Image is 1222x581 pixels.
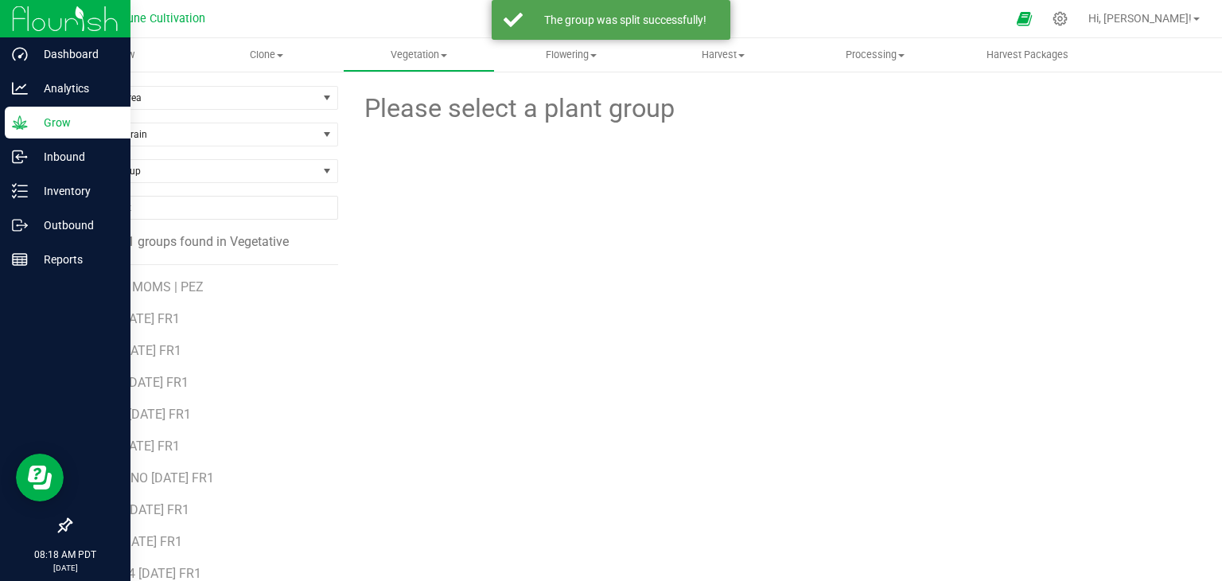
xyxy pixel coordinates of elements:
inline-svg: Grow [12,115,28,131]
span: Processing [800,48,951,62]
span: Clone [191,48,341,62]
span: HBB [DATE] FR1 [91,534,182,549]
div: Manage settings [1050,11,1070,26]
span: HBN #4 [DATE] FR1 [91,566,201,581]
input: NO DATA FOUND [71,197,337,219]
span: Filter by Area [71,87,317,109]
p: Dashboard [28,45,123,64]
iframe: Resource center [16,454,64,501]
span: BKVA [DATE] FR1 [91,375,189,390]
inline-svg: Analytics [12,80,28,96]
span: Hi, [PERSON_NAME]! [1088,12,1192,25]
a: Harvest [647,38,799,72]
p: [DATE] [7,562,123,574]
span: Vegetation [344,48,494,62]
inline-svg: Outbound [12,217,28,233]
a: Harvest Packages [952,38,1103,72]
span: ELG [DATE] FR1 [91,439,180,454]
inline-svg: Reports [12,252,28,267]
a: Flowering [495,38,647,72]
inline-svg: Inbound [12,149,28,165]
p: 08:18 AM PDT [7,548,123,562]
a: Processing [800,38,952,72]
a: Clone [190,38,342,72]
span: BEN [DATE] FR1 [91,343,181,358]
span: Dune Cultivation [120,12,205,25]
span: Flowering [496,48,646,62]
span: Harvest [648,48,798,62]
a: Vegetation [343,38,495,72]
span: Harvest Packages [965,48,1090,62]
div: The group was split successfully! [531,12,718,28]
span: [DATE] MOMS | PEZ [91,279,204,294]
span: Find a Group [71,160,317,182]
p: Inbound [28,147,123,166]
span: select [317,87,337,109]
p: Analytics [28,79,123,98]
span: Open Ecommerce Menu [1006,3,1042,34]
p: Reports [28,250,123,269]
span: Please select a plant group [362,89,675,128]
span: GO27 [DATE] FR1 [91,502,189,517]
span: GG x GNO [DATE] FR1 [91,470,214,485]
span: DDUV [DATE] FR1 [91,407,191,422]
inline-svg: Inventory [12,183,28,199]
inline-svg: Dashboard [12,46,28,62]
span: Filter by Strain [71,123,317,146]
p: Grow [28,113,123,132]
span: B40 [DATE] FR1 [91,311,180,326]
p: Inventory [28,181,123,201]
div: 21 groups found in Vegetative [70,232,338,252]
p: Outbound [28,216,123,235]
